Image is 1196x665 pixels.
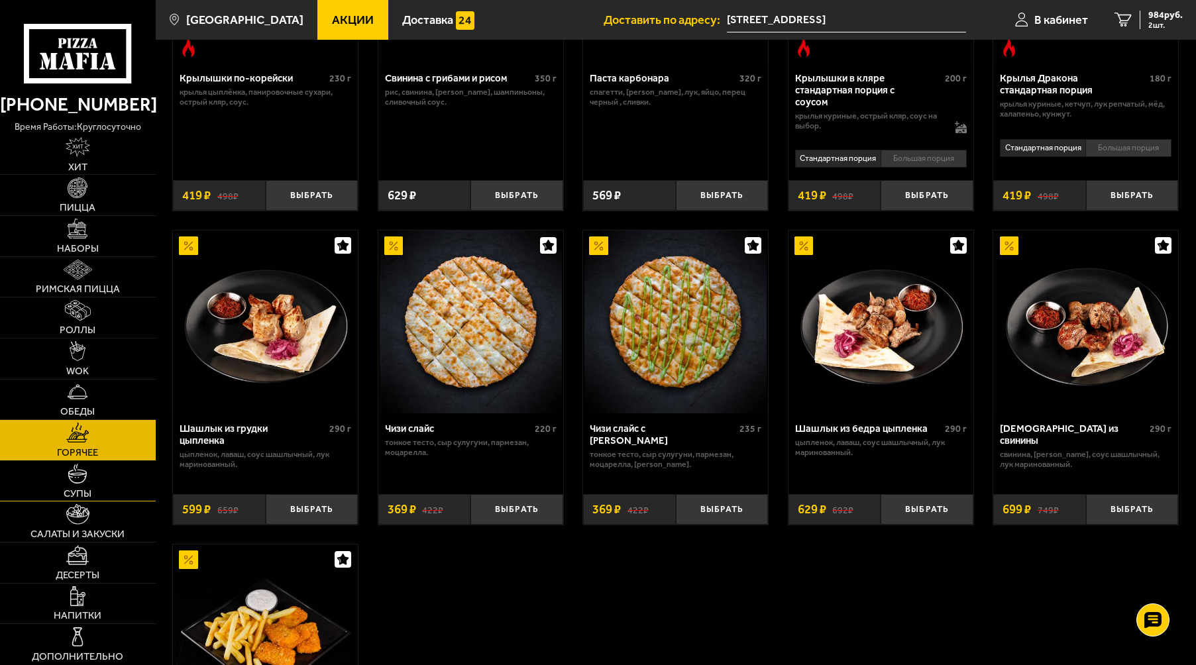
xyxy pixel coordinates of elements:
[180,72,326,84] div: Крылышки по-корейски
[1038,503,1059,516] s: 749 ₽
[881,150,967,168] li: Большая порция
[1148,21,1183,29] span: 2 шт.
[456,11,474,30] img: 15daf4d41897b9f0e9f617042186c801.svg
[56,570,99,580] span: Десерты
[993,230,1178,413] a: АкционныйШашлык из свинины
[60,325,95,335] span: Роллы
[402,14,453,26] span: Доставка
[329,73,351,84] span: 230 г
[676,494,769,525] button: Выбрать
[739,423,761,435] span: 235 г
[186,14,303,26] span: [GEOGRAPHIC_DATA]
[727,8,966,32] input: Ваш адрес доставки
[798,189,826,202] span: 419 ₽
[627,503,649,516] s: 422 ₽
[1086,180,1179,211] button: Выбрать
[217,503,239,516] s: 659 ₽
[180,87,351,107] p: крылья цыплёнка, панировочные сухари, острый кляр, соус.
[1150,423,1171,435] span: 290 г
[995,230,1177,413] img: Шашлык из свинины
[388,503,416,516] span: 369 ₽
[470,180,563,211] button: Выбрать
[584,230,767,413] img: Чизи слайс с соусом Ранч
[1150,73,1171,84] span: 180 г
[66,366,89,376] span: WOK
[385,423,531,435] div: Чизи слайс
[795,438,967,458] p: цыпленок, лаваш, соус шашлычный, лук маринованный.
[592,189,621,202] span: 569 ₽
[180,450,351,470] p: цыпленок, лаваш, соус шашлычный, лук маринованный.
[30,529,125,539] span: Салаты и закуски
[739,73,761,84] span: 320 г
[1034,14,1088,26] span: В кабинет
[64,489,91,499] span: Супы
[604,14,727,26] span: Доставить по адресу:
[1085,139,1171,157] li: Большая порция
[1086,494,1179,525] button: Выбрать
[535,423,557,435] span: 220 г
[385,72,531,84] div: Свинина с грибами и рисом
[832,503,853,516] s: 692 ₽
[795,150,881,168] li: Стандартная порция
[795,72,942,108] div: Крылышки в кляре стандартная порция c соусом
[790,230,972,413] img: Шашлык из бедра цыпленка
[60,407,95,417] span: Обеды
[329,423,351,435] span: 290 г
[182,503,211,516] span: 599 ₽
[881,180,973,211] button: Выбрать
[388,189,416,202] span: 629 ₽
[384,236,403,255] img: Акционный
[380,230,562,413] img: Чизи слайс
[266,180,358,211] button: Выбрать
[385,438,557,458] p: тонкое тесто, сыр сулугуни, пармезан, моцарелла.
[1000,72,1146,96] div: Крылья Дракона стандартная порция
[1000,423,1146,446] div: [DEMOGRAPHIC_DATA] из свинины
[795,111,942,131] p: крылья куриные, острый кляр, соус на выбор.
[57,244,99,254] span: Наборы
[378,230,563,413] a: АкционныйЧизи слайс
[1000,99,1171,119] p: крылья куриные, кетчуп, лук репчатый, мёд, халапеньо, кунжут.
[60,203,95,213] span: Пицца
[174,230,356,413] img: Шашлык из грудки цыпленка
[1000,38,1018,57] img: Острое блюдо
[1000,236,1018,255] img: Акционный
[470,494,563,525] button: Выбрать
[180,423,326,446] div: Шашлык из грудки цыпленка
[945,73,967,84] span: 200 г
[217,189,239,202] s: 498 ₽
[68,162,87,172] span: Хит
[727,8,966,32] span: территория Горелово, Школьная улица, 43
[1003,503,1031,516] span: 699 ₽
[794,38,813,57] img: Острое блюдо
[173,230,358,413] a: АкционныйШашлык из грудки цыпленка
[945,423,967,435] span: 290 г
[1038,189,1059,202] s: 498 ₽
[179,38,197,57] img: Острое блюдо
[590,87,761,107] p: спагетти, [PERSON_NAME], лук, яйцо, перец черный , сливки.
[182,189,211,202] span: 419 ₽
[1000,139,1085,157] li: Стандартная порция
[1003,189,1031,202] span: 419 ₽
[36,284,120,294] span: Римская пицца
[592,503,621,516] span: 369 ₽
[332,14,374,26] span: Акции
[798,503,826,516] span: 629 ₽
[993,134,1178,170] div: 0
[589,236,608,255] img: Акционный
[179,550,197,569] img: Акционный
[32,652,123,662] span: Дополнительно
[788,230,973,413] a: АкционныйШашлык из бедра цыпленка
[535,73,557,84] span: 350 г
[794,236,813,255] img: Акционный
[385,87,557,107] p: рис, свинина, [PERSON_NAME], шампиньоны, сливочный соус.
[179,236,197,255] img: Акционный
[1148,11,1183,20] span: 984 руб.
[266,494,358,525] button: Выбрать
[57,448,98,458] span: Горячее
[795,423,942,435] div: Шашлык из бедра цыпленка
[881,494,973,525] button: Выбрать
[422,503,443,516] s: 422 ₽
[590,72,736,84] div: Паста карбонара
[590,450,761,470] p: тонкое тесто, сыр сулугуни, пармезан, моцарелла, [PERSON_NAME].
[676,180,769,211] button: Выбрать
